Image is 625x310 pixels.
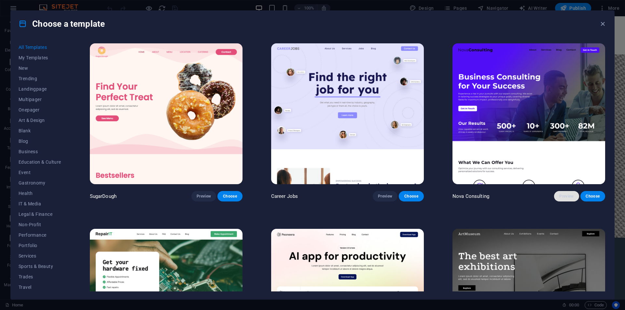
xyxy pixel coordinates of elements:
[19,105,61,115] button: Onepager
[19,19,105,29] h4: Choose a template
[19,86,61,92] span: Landingpage
[19,42,61,52] button: All Templates
[19,107,61,112] span: Onepager
[19,251,61,261] button: Services
[19,264,61,269] span: Sports & Beauty
[19,73,61,84] button: Trending
[559,194,574,199] span: Preview
[19,66,61,71] span: New
[271,193,298,199] p: Career Jobs
[452,193,489,199] p: Nova Consulting
[19,243,61,248] span: Portfolio
[19,55,61,60] span: My Templates
[404,194,418,199] span: Choose
[19,232,61,238] span: Performance
[19,52,61,63] button: My Templates
[19,146,61,157] button: Business
[191,191,216,201] button: Preview
[19,209,61,219] button: Legal & Finance
[19,159,61,165] span: Education & Culture
[19,285,61,290] span: Travel
[19,115,61,125] button: Art & Design
[19,167,61,178] button: Event
[19,63,61,73] button: New
[15,274,23,276] button: 2
[19,191,61,196] span: Health
[90,193,117,199] p: SugarDough
[19,45,61,50] span: All Templates
[19,157,61,167] button: Education & Culture
[19,180,61,185] span: Gastronomy
[217,191,242,201] button: Choose
[19,199,61,209] button: IT & Media
[19,170,61,175] span: Event
[19,261,61,272] button: Sports & Beauty
[197,194,211,199] span: Preview
[90,43,243,184] img: SugarDough
[19,84,61,94] button: Landingpage
[19,94,61,105] button: Multipager
[19,201,61,206] span: IT & Media
[373,191,397,201] button: Preview
[378,194,392,199] span: Preview
[19,76,61,81] span: Trending
[15,282,23,284] button: 3
[19,125,61,136] button: Blank
[19,149,61,154] span: Business
[452,43,605,184] img: Nova Consulting
[399,191,424,201] button: Choose
[19,230,61,240] button: Performance
[19,97,61,102] span: Multipager
[19,188,61,199] button: Health
[19,253,61,258] span: Services
[15,267,23,268] button: 1
[19,118,61,123] span: Art & Design
[19,212,61,217] span: Legal & Finance
[19,178,61,188] button: Gastronomy
[19,219,61,230] button: Non-Profit
[19,272,61,282] button: Trades
[19,240,61,251] button: Portfolio
[19,136,61,146] button: Blog
[19,274,61,279] span: Trades
[19,128,61,133] span: Blank
[223,194,237,199] span: Choose
[19,222,61,227] span: Non-Profit
[19,282,61,292] button: Travel
[19,139,61,144] span: Blog
[271,43,424,184] img: Career Jobs
[586,194,600,199] span: Choose
[554,191,579,201] button: Preview
[580,191,605,201] button: Choose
